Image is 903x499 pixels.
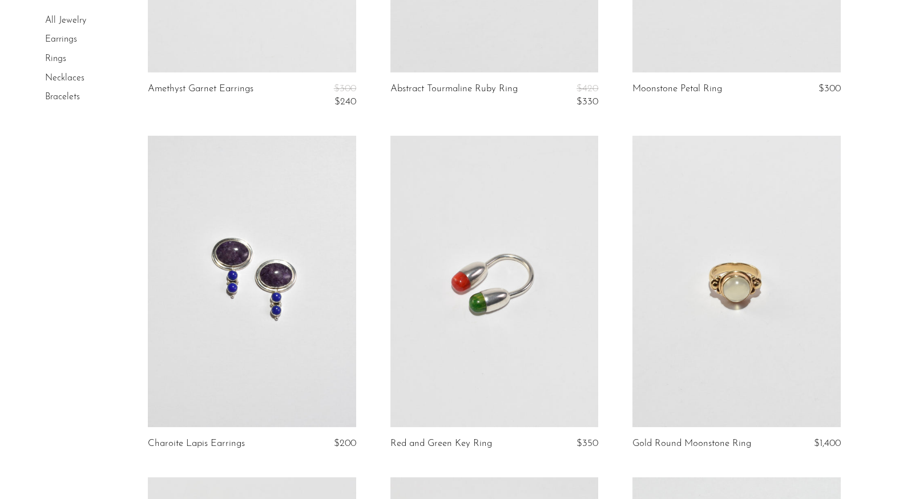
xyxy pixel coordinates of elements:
[45,54,66,63] a: Rings
[632,84,722,94] a: Moonstone Petal Ring
[334,97,356,107] span: $240
[45,16,86,25] a: All Jewelry
[45,74,84,83] a: Necklaces
[577,84,598,94] span: $420
[148,439,245,449] a: Charoite Lapis Earrings
[334,84,356,94] span: $300
[577,97,598,107] span: $330
[45,35,77,44] a: Earrings
[577,439,598,448] span: $350
[148,84,253,107] a: Amethyst Garnet Earrings
[45,92,80,102] a: Bracelets
[819,84,841,94] span: $300
[390,439,492,449] a: Red and Green Key Ring
[814,439,841,448] span: $1,400
[632,439,751,449] a: Gold Round Moonstone Ring
[390,84,518,107] a: Abstract Tourmaline Ruby Ring
[334,439,356,448] span: $200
